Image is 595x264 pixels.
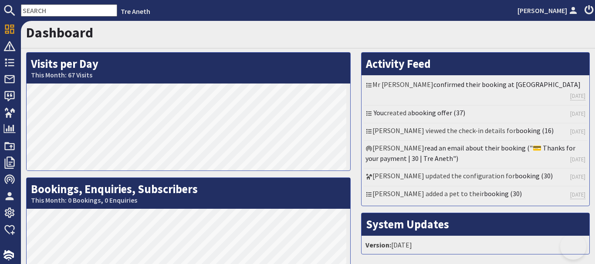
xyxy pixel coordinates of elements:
[570,92,585,100] a: [DATE]
[27,178,350,209] h2: Bookings, Enquiries, Subscribers
[570,155,585,164] a: [DATE]
[364,106,587,123] li: created a
[121,7,150,16] a: Tre Aneth
[365,241,391,249] strong: Version:
[516,126,554,135] a: booking (16)
[570,110,585,118] a: [DATE]
[27,53,350,84] h2: Visits per Day
[515,171,553,180] a: booking (30)
[484,189,522,198] a: booking (30)
[364,187,587,204] li: [PERSON_NAME] added a pet to their
[560,234,586,260] iframe: Toggle Customer Support
[31,71,346,79] small: This Month: 67 Visits
[374,108,384,117] a: You
[364,169,587,186] li: [PERSON_NAME] updated the configuration for
[364,77,587,106] li: Mr [PERSON_NAME]
[433,80,581,89] a: confirmed their booking at [GEOGRAPHIC_DATA]
[364,141,587,169] li: [PERSON_NAME]
[21,4,117,17] input: SEARCH
[366,217,449,231] a: System Updates
[411,108,465,117] a: booking offer (37)
[570,190,585,199] a: [DATE]
[26,24,93,41] a: Dashboard
[364,238,587,252] li: [DATE]
[365,144,575,163] a: read an email about their booking ("💳 Thanks for your payment | 30 | Tre Aneth")
[570,127,585,136] a: [DATE]
[31,196,346,204] small: This Month: 0 Bookings, 0 Enquiries
[3,250,14,261] img: staytech_i_w-64f4e8e9ee0a9c174fd5317b4b171b261742d2d393467e5bdba4413f4f884c10.svg
[517,5,579,16] a: [PERSON_NAME]
[570,173,585,181] a: [DATE]
[366,57,431,71] a: Activity Feed
[364,124,587,141] li: [PERSON_NAME] viewed the check-in details for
